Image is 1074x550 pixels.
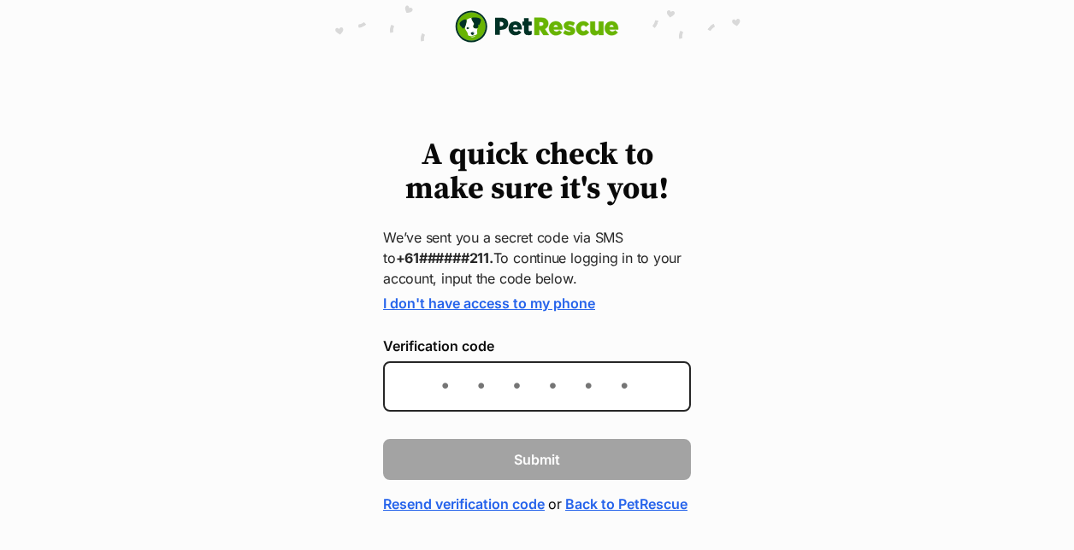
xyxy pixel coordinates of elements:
span: Submit [514,449,560,470]
h1: A quick check to make sure it's you! [383,138,691,207]
img: logo-e224e6f780fb5917bec1dbf3a21bbac754714ae5b6737aabdf751b685950b380.svg [455,10,619,43]
a: I don't have access to my phone [383,295,595,312]
input: Enter the 6-digit verification code sent to your device [383,361,691,412]
label: Verification code [383,338,691,354]
p: We’ve sent you a secret code via SMS to To continue logging in to your account, input the code be... [383,227,691,289]
span: or [548,494,562,514]
a: Back to PetRescue [565,494,687,514]
a: PetRescue [455,10,619,43]
button: Submit [383,439,691,480]
strong: +61######211. [396,249,493,266]
a: Resend verification code [383,494,545,514]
